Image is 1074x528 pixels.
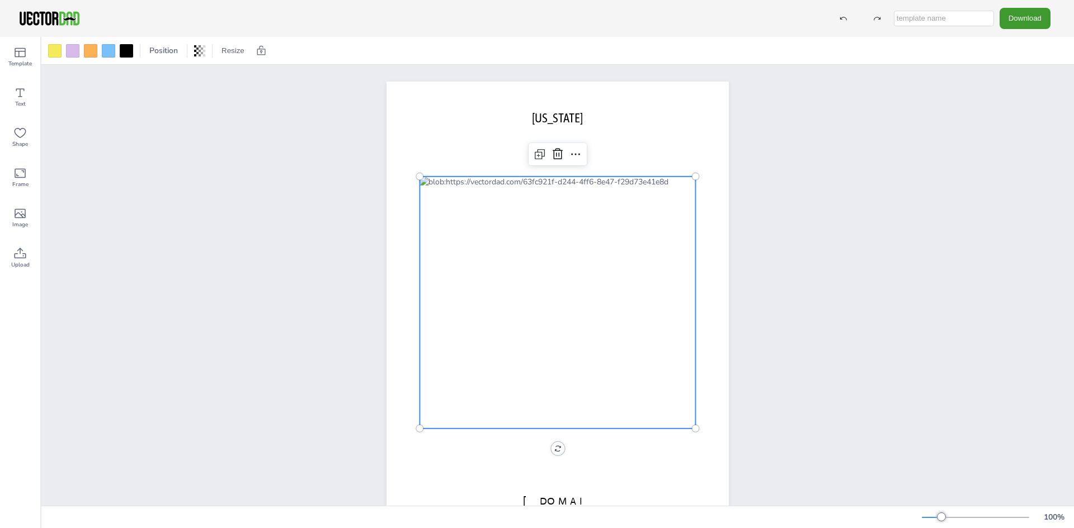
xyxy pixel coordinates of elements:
span: Image [12,220,28,229]
button: Download [1000,8,1051,28]
button: Resize [217,42,249,60]
span: Frame [12,180,29,189]
div: 100 % [1040,512,1067,522]
img: VectorDad-1.png [18,10,81,27]
span: Template [8,59,32,68]
span: Shape [12,140,28,149]
input: template name [894,11,994,26]
span: [US_STATE] [532,111,583,125]
span: Position [147,45,180,56]
span: Upload [11,260,30,269]
span: Text [15,99,26,108]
